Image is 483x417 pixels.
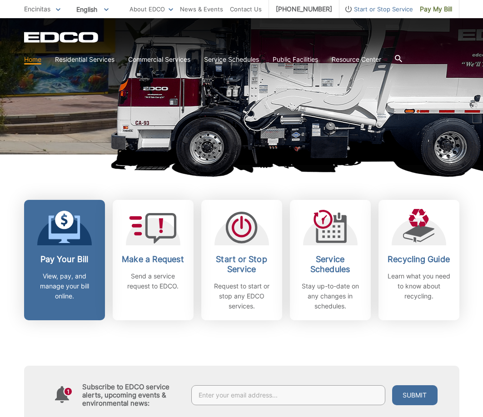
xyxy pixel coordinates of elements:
h2: Pay Your Bill [31,254,98,264]
h2: Service Schedules [297,254,364,274]
a: Make a Request Send a service request to EDCO. [113,200,194,320]
a: Service Schedules [204,55,259,65]
input: Enter your email address... [191,385,385,405]
span: English [70,2,115,17]
span: Encinitas [24,5,50,13]
a: EDCD logo. Return to the homepage. [24,32,100,43]
a: Commercial Services [128,55,190,65]
button: Submit [392,385,438,405]
h2: Start or Stop Service [208,254,275,274]
h2: Make a Request [120,254,187,264]
a: About EDCO [129,4,173,14]
p: View, pay, and manage your bill online. [31,271,98,301]
span: Pay My Bill [420,4,452,14]
a: Recycling Guide Learn what you need to know about recycling. [378,200,459,320]
h2: Recycling Guide [385,254,453,264]
a: Home [24,55,41,65]
a: Service Schedules Stay up-to-date on any changes in schedules. [290,200,371,320]
p: Learn what you need to know about recycling. [385,271,453,301]
h4: Subscribe to EDCO service alerts, upcoming events & environmental news: [82,383,182,407]
a: Resource Center [332,55,381,65]
a: News & Events [180,4,223,14]
a: Public Facilities [273,55,318,65]
a: Residential Services [55,55,115,65]
p: Request to start or stop any EDCO services. [208,281,275,311]
a: Pay Your Bill View, pay, and manage your bill online. [24,200,105,320]
a: Contact Us [230,4,262,14]
p: Send a service request to EDCO. [120,271,187,291]
p: Stay up-to-date on any changes in schedules. [297,281,364,311]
